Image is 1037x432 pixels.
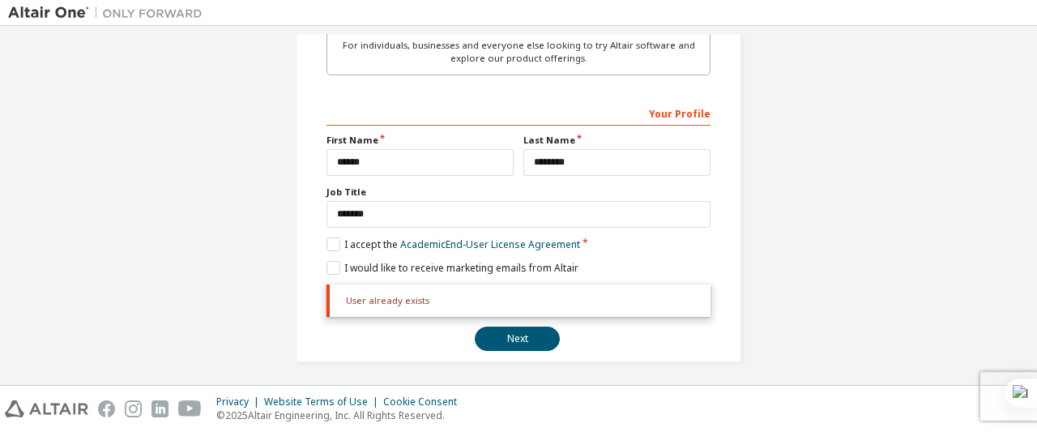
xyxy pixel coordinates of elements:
[326,186,711,199] label: Job Title
[216,408,467,422] p: © 2025 Altair Engineering, Inc. All Rights Reserved.
[8,5,211,21] img: Altair One
[5,400,88,417] img: altair_logo.svg
[326,100,711,126] div: Your Profile
[326,261,578,275] label: I would like to receive marketing emails from Altair
[125,400,142,417] img: instagram.svg
[98,400,115,417] img: facebook.svg
[326,284,711,317] div: User already exists
[326,134,514,147] label: First Name
[383,396,467,408] div: Cookie Consent
[326,237,580,251] label: I accept the
[475,327,560,351] button: Next
[216,396,264,408] div: Privacy
[264,396,383,408] div: Website Terms of Use
[151,400,169,417] img: linkedin.svg
[178,400,202,417] img: youtube.svg
[337,39,700,65] div: For individuals, businesses and everyone else looking to try Altair software and explore our prod...
[523,134,711,147] label: Last Name
[400,237,580,251] a: Academic End-User License Agreement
